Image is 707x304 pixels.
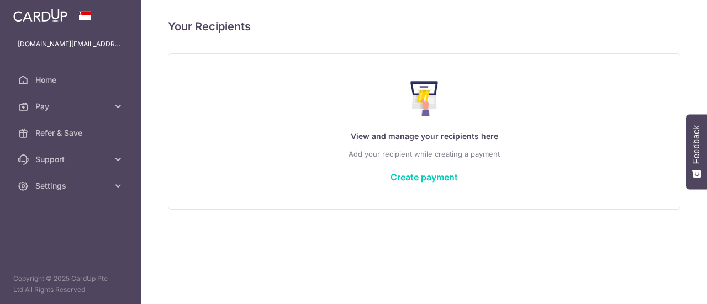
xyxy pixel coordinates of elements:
img: CardUp [13,9,67,22]
button: Feedback - Show survey [686,114,707,189]
span: Support [35,154,108,165]
span: Pay [35,101,108,112]
h4: Your Recipients [168,18,680,35]
span: Home [35,74,108,86]
p: [DOMAIN_NAME][EMAIL_ADDRESS][DOMAIN_NAME] [18,39,124,50]
img: Make Payment [410,81,439,116]
span: Feedback [692,125,701,164]
span: Settings [35,180,108,191]
a: Create payment [391,172,458,183]
p: View and manage your recipients here [191,130,658,143]
span: Refer & Save [35,127,108,138]
p: Add your recipient while creating a payment [191,147,658,161]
